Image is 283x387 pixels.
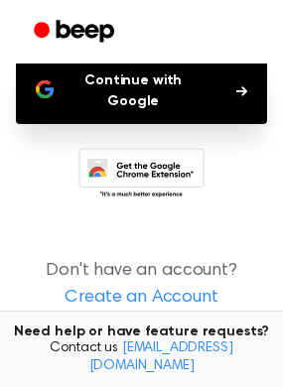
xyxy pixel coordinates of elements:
[12,340,271,375] span: Contact us
[20,285,263,312] a: Create an Account
[16,258,267,312] p: Don't have an account?
[16,59,267,124] button: Continue with Google
[89,341,233,373] a: [EMAIL_ADDRESS][DOMAIN_NAME]
[20,13,132,52] a: Beep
